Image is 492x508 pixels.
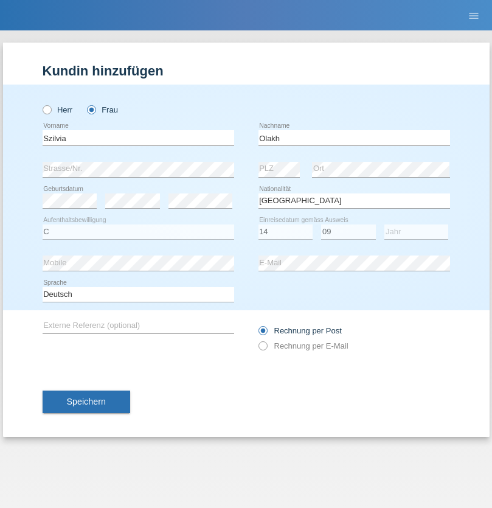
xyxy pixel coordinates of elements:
[258,326,342,335] label: Rechnung per Post
[468,10,480,22] i: menu
[43,105,50,113] input: Herr
[462,12,486,19] a: menu
[43,391,130,414] button: Speichern
[258,341,266,357] input: Rechnung per E-Mail
[43,63,450,78] h1: Kundin hinzufügen
[258,341,348,350] label: Rechnung per E-Mail
[87,105,118,114] label: Frau
[67,397,106,406] span: Speichern
[87,105,95,113] input: Frau
[43,105,73,114] label: Herr
[258,326,266,341] input: Rechnung per Post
